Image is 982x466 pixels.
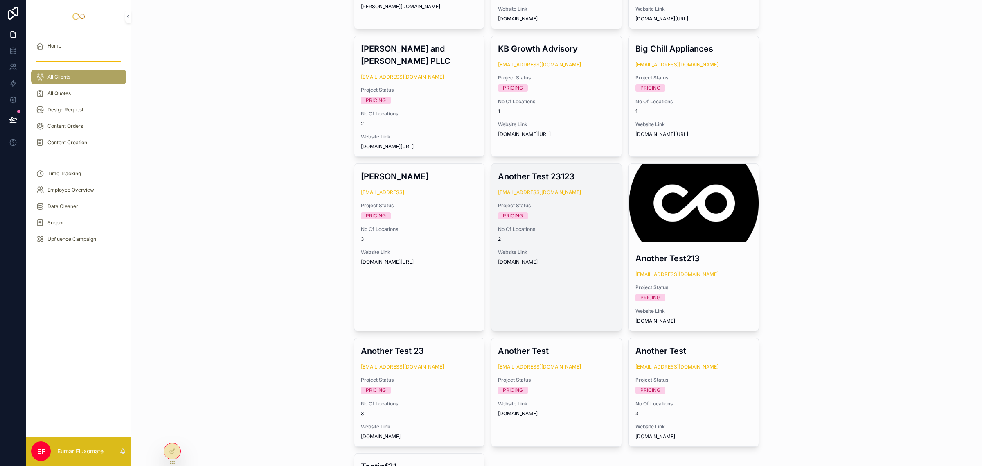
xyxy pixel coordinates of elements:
[361,423,478,430] span: Website Link
[47,170,81,177] span: Time Tracking
[503,387,523,394] div: PRICING
[47,43,61,49] span: Home
[498,189,581,196] a: [EMAIL_ADDRESS][DOMAIN_NAME]
[635,271,718,278] a: [EMAIL_ADDRESS][DOMAIN_NAME]
[361,87,478,93] span: Project Status
[72,10,85,23] img: App logo
[31,215,126,230] a: Support
[47,203,78,210] span: Data Cleaner
[47,106,83,113] span: Design Request
[47,74,70,80] span: All Clients
[366,387,386,394] div: PRICING
[361,410,478,417] span: 3
[635,98,752,105] span: No Of Locations
[354,36,485,157] a: [PERSON_NAME] and [PERSON_NAME] PLLC[EMAIL_ADDRESS][DOMAIN_NAME]Project StatusPRICINGNo Of Locati...
[361,143,478,150] span: [DOMAIN_NAME][URL]
[361,226,478,233] span: No Of Locations
[31,232,126,247] a: Upfluence Campaign
[635,108,752,115] span: 1
[635,410,752,417] span: 3
[31,102,126,117] a: Design Request
[361,189,404,196] a: [EMAIL_ADDRESS]
[498,202,615,209] span: Project Status
[361,74,444,80] a: [EMAIL_ADDRESS][DOMAIN_NAME]
[47,219,66,226] span: Support
[498,170,615,183] h3: Another Test 23123
[361,3,478,10] span: [PERSON_NAME][DOMAIN_NAME]
[361,433,478,440] span: [DOMAIN_NAME]
[498,108,615,115] span: 1
[491,163,622,331] a: Another Test 23123[EMAIL_ADDRESS][DOMAIN_NAME]Project StatusPRICINGNo Of Locations2Website Link[D...
[498,75,615,81] span: Project Status
[635,121,752,128] span: Website Link
[498,6,615,12] span: Website Link
[361,345,478,357] h3: Another Test 23
[354,163,485,331] a: [PERSON_NAME][EMAIL_ADDRESS]Project StatusPRICINGNo Of Locations3Website Link[DOMAIN_NAME][URL]
[47,187,94,193] span: Employee Overview
[491,338,622,447] a: Another Test[EMAIL_ADDRESS][DOMAIN_NAME]Project StatusPRICINGWebsite Link[DOMAIN_NAME]
[361,170,478,183] h3: [PERSON_NAME]
[361,120,478,127] span: 2
[628,338,759,447] a: Another Test[EMAIL_ADDRESS][DOMAIN_NAME]Project StatusPRICINGNo Of Locations3Website Link[DOMAIN_...
[47,123,83,129] span: Content Orders
[498,98,615,105] span: No Of Locations
[635,308,752,314] span: Website Link
[361,111,478,117] span: No Of Locations
[635,43,752,55] h3: Big Chill Appliances
[635,318,752,324] span: [DOMAIN_NAME]
[498,226,615,233] span: No Of Locations
[635,252,752,265] h3: Another Test213
[361,43,478,67] h3: [PERSON_NAME] and [PERSON_NAME] PLLC
[640,84,660,92] div: PRICING
[498,121,615,128] span: Website Link
[361,259,478,265] span: [DOMAIN_NAME][URL]
[635,6,752,12] span: Website Link
[498,364,581,370] a: [EMAIL_ADDRESS][DOMAIN_NAME]
[361,364,444,370] a: [EMAIL_ADDRESS][DOMAIN_NAME]
[361,202,478,209] span: Project Status
[498,236,615,242] span: 2
[31,183,126,197] a: Employee Overview
[361,377,478,383] span: Project Status
[498,43,615,55] h3: KB Growth Advisory
[26,33,131,257] div: scrollable content
[635,345,752,357] h3: Another Test
[629,164,759,242] div: NOloco.png
[57,447,104,455] p: Eumar Fluxomate
[361,236,478,242] span: 3
[361,400,478,407] span: No Of Locations
[635,75,752,81] span: Project Status
[498,410,615,417] span: [DOMAIN_NAME]
[503,212,523,219] div: PRICING
[47,90,71,97] span: All Quotes
[635,16,752,22] span: [DOMAIN_NAME][URL]
[498,16,615,22] span: [DOMAIN_NAME]
[47,139,87,146] span: Content Creation
[498,61,581,68] a: [EMAIL_ADDRESS][DOMAIN_NAME]
[47,236,96,242] span: Upfluence Campaign
[628,36,759,157] a: Big Chill Appliances[EMAIL_ADDRESS][DOMAIN_NAME]Project StatusPRICINGNo Of Locations1Website Link...
[498,259,615,265] span: [DOMAIN_NAME]
[498,345,615,357] h3: Another Test
[31,38,126,53] a: Home
[635,284,752,291] span: Project Status
[640,387,660,394] div: PRICING
[31,135,126,150] a: Content Creation
[628,163,759,331] a: Another Test213[EMAIL_ADDRESS][DOMAIN_NAME]Project StatusPRICINGWebsite Link[DOMAIN_NAME]
[498,131,615,138] span: [DOMAIN_NAME][URL]
[635,400,752,407] span: No Of Locations
[366,212,386,219] div: PRICING
[366,97,386,104] div: PRICING
[498,249,615,256] span: Website Link
[491,36,622,157] a: KB Growth Advisory[EMAIL_ADDRESS][DOMAIN_NAME]Project StatusPRICINGNo Of Locations1Website Link[D...
[361,133,478,140] span: Website Link
[31,166,126,181] a: Time Tracking
[635,433,752,440] span: [DOMAIN_NAME]
[31,86,126,101] a: All Quotes
[498,377,615,383] span: Project Status
[503,84,523,92] div: PRICING
[635,377,752,383] span: Project Status
[635,423,752,430] span: Website Link
[635,131,752,138] span: [DOMAIN_NAME][URL]
[31,199,126,214] a: Data Cleaner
